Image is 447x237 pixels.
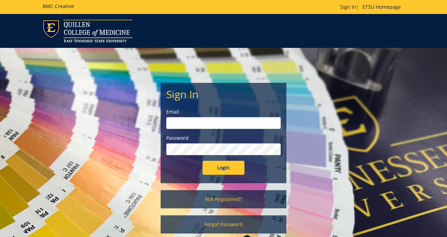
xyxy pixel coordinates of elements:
input: Login [203,161,244,175]
img: ETSU logo [43,20,132,42]
a: Not Registered? [161,190,286,208]
h5: BMC Creative [43,3,74,9]
p: | [340,3,404,10]
label: Email [166,108,281,115]
label: Password [166,135,281,142]
h2: Sign In [166,88,281,100]
a: Forgot Password [161,215,286,234]
a: Sign In [340,3,356,10]
a: ETSU Homepage [359,3,404,10]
